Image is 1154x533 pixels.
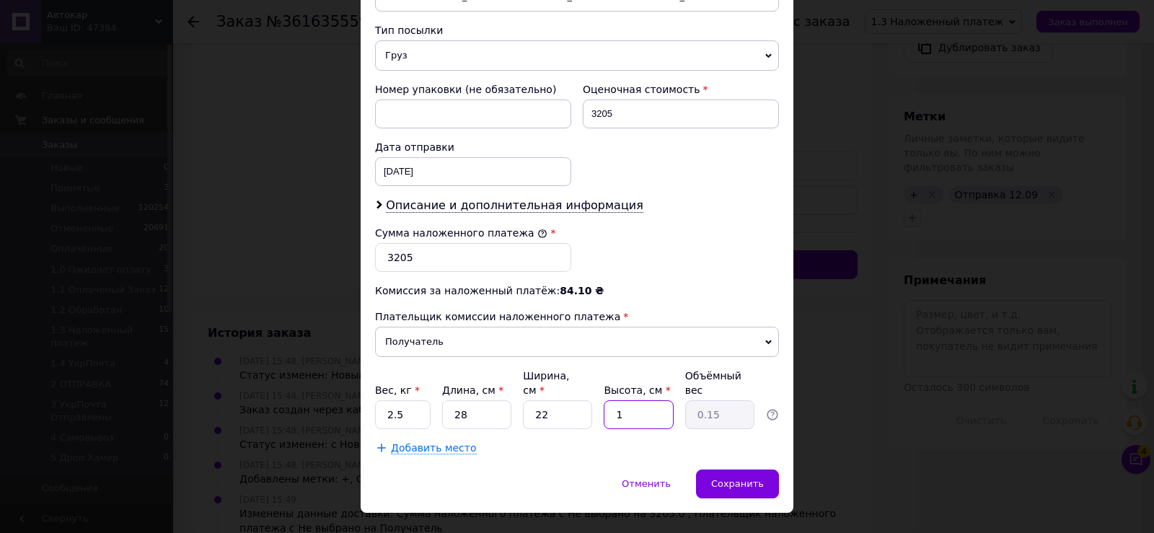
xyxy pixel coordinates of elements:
[391,442,477,454] span: Добавить место
[375,311,620,322] span: Плательщик комиссии наложенного платежа
[685,369,754,397] div: Объёмный вес
[375,25,443,36] span: Тип посылки
[375,327,779,357] span: Получатель
[375,82,571,97] div: Номер упаковки (не обязательно)
[375,140,571,154] div: Дата отправки
[375,40,779,71] span: Груз
[622,478,671,489] span: Отменить
[386,198,643,213] span: Описание и дополнительная информация
[583,82,779,97] div: Оценочная стоимость
[375,384,420,396] label: Вес, кг
[711,478,764,489] span: Сохранить
[604,384,670,396] label: Высота, см
[442,384,503,396] label: Длина, см
[375,227,547,239] label: Сумма наложенного платежа
[375,283,779,298] div: Комиссия за наложенный платёж:
[560,285,604,296] span: 84.10 ₴
[523,370,569,396] label: Ширина, см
